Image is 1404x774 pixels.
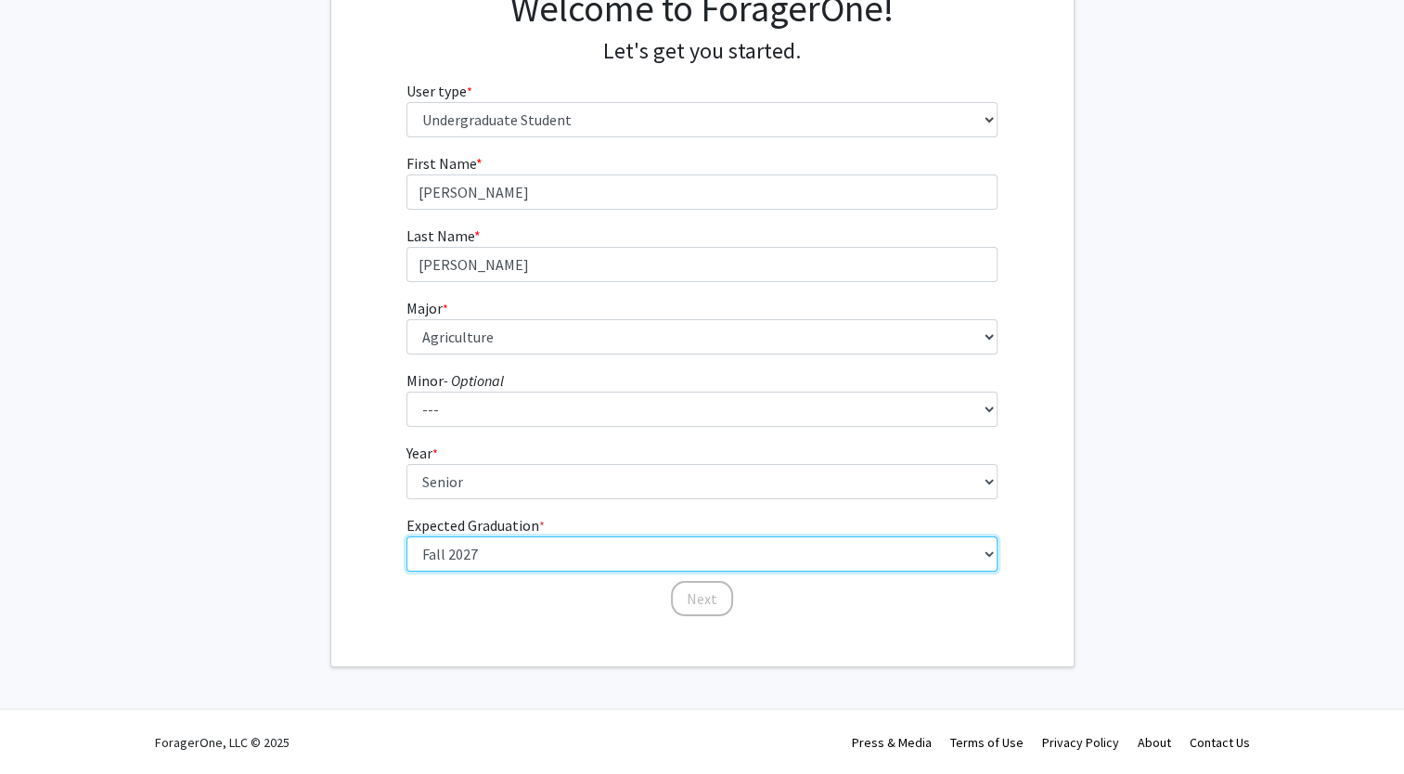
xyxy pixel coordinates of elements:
[406,442,438,464] label: Year
[406,226,474,245] span: Last Name
[1042,734,1119,751] a: Privacy Policy
[444,371,504,390] i: - Optional
[852,734,932,751] a: Press & Media
[671,581,733,616] button: Next
[950,734,1024,751] a: Terms of Use
[1138,734,1171,751] a: About
[406,154,476,173] span: First Name
[406,514,545,536] label: Expected Graduation
[406,369,504,392] label: Minor
[406,80,472,102] label: User type
[1190,734,1250,751] a: Contact Us
[406,297,448,319] label: Major
[14,690,79,760] iframe: Chat
[406,38,998,65] h4: Let's get you started.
